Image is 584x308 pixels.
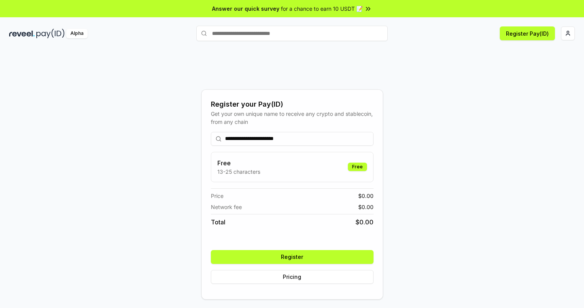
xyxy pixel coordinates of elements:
[36,29,65,38] img: pay_id
[348,163,367,171] div: Free
[66,29,88,38] div: Alpha
[217,168,260,176] p: 13-25 characters
[500,26,555,40] button: Register Pay(ID)
[358,192,374,200] span: $ 0.00
[211,192,223,200] span: Price
[217,158,260,168] h3: Free
[211,217,225,227] span: Total
[211,203,242,211] span: Network fee
[9,29,35,38] img: reveel_dark
[211,99,374,110] div: Register your Pay(ID)
[281,5,363,13] span: for a chance to earn 10 USDT 📝
[211,250,374,264] button: Register
[358,203,374,211] span: $ 0.00
[356,217,374,227] span: $ 0.00
[211,110,374,126] div: Get your own unique name to receive any crypto and stablecoin, from any chain
[212,5,279,13] span: Answer our quick survey
[211,270,374,284] button: Pricing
